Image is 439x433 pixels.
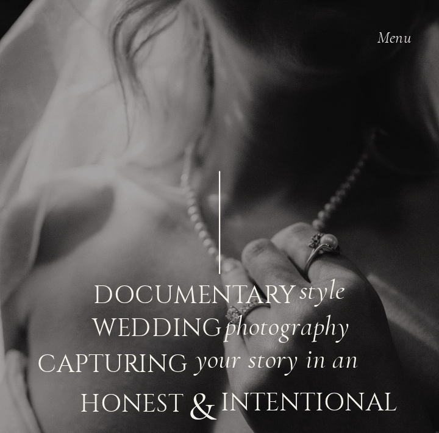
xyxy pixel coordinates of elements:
[195,346,376,396] div: your story in an
[37,350,218,401] div: CAPTURING
[225,313,346,340] div: photography
[93,281,294,309] div: documentary
[377,29,427,52] h3: Menu
[92,314,216,340] div: WEDDING
[299,277,344,302] div: style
